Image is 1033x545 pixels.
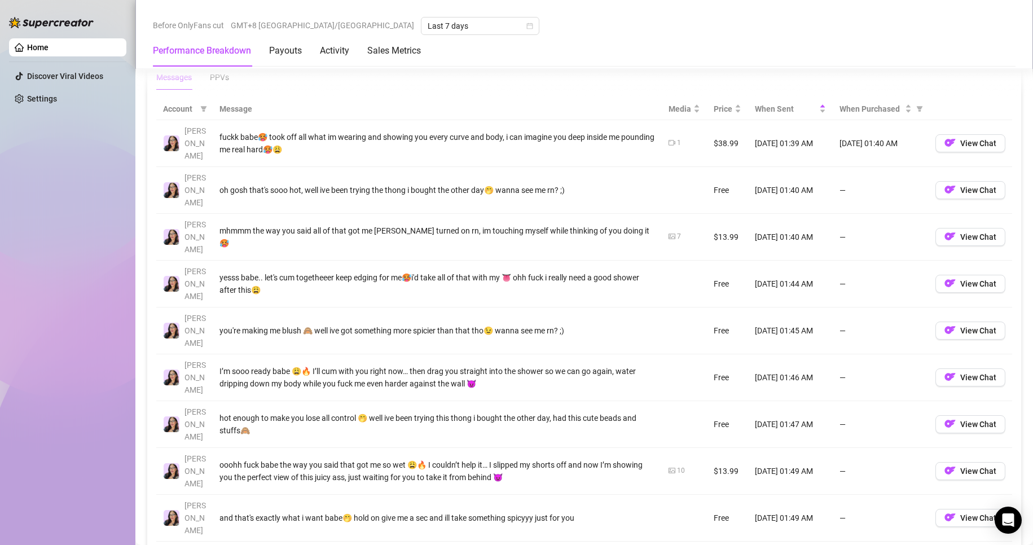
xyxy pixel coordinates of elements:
button: OFView Chat [935,134,1005,152]
img: Sami [164,323,179,339]
span: [PERSON_NAME] [184,314,206,348]
button: OFView Chat [935,415,1005,433]
button: OFView Chat [935,322,1005,340]
span: View Chat [960,467,996,476]
td: [DATE] 01:47 AM [748,401,833,448]
span: When Purchased [839,103,903,115]
span: filter [916,106,923,112]
td: $13.99 [707,214,748,261]
a: Home [27,43,49,52]
span: Account [163,103,196,115]
td: [DATE] 01:44 AM [748,261,833,307]
span: GMT+8 [GEOGRAPHIC_DATA]/[GEOGRAPHIC_DATA] [231,17,414,34]
img: OF [944,465,956,476]
div: Activity [320,44,349,58]
td: Free [707,401,748,448]
th: Media [662,98,707,120]
a: OFView Chat [935,422,1005,431]
td: [DATE] 01:45 AM [748,307,833,354]
span: View Chat [960,420,996,429]
span: [PERSON_NAME] [184,220,206,254]
button: OFView Chat [935,462,1005,480]
img: OF [944,137,956,148]
img: OF [944,278,956,289]
div: 10 [677,465,685,476]
img: Sami [164,182,179,198]
div: and that's exactly what i want babe🤭 hold on give me a sec and ill take something spicyyy just fo... [219,512,655,524]
span: [PERSON_NAME] [184,407,206,441]
span: [PERSON_NAME] [184,454,206,488]
td: Free [707,261,748,307]
td: — [833,448,929,495]
th: Message [213,98,662,120]
td: — [833,354,929,401]
button: OFView Chat [935,275,1005,293]
a: OFView Chat [935,235,1005,244]
span: filter [198,100,209,117]
img: OF [944,512,956,523]
span: View Chat [960,373,996,382]
span: Media [669,103,691,115]
button: OFView Chat [935,181,1005,199]
td: [DATE] 01:46 AM [748,354,833,401]
img: Sami [164,463,179,479]
div: Payouts [269,44,302,58]
div: fuckk babe🥵 took off all what im wearing and showing you every curve and body, i can imagine you ... [219,131,655,156]
img: OF [944,231,956,242]
div: Performance Breakdown [153,44,251,58]
span: Before OnlyFans cut [153,17,224,34]
a: Settings [27,94,57,103]
td: — [833,167,929,214]
a: OFView Chat [935,469,1005,478]
a: OFView Chat [935,516,1005,525]
a: OFView Chat [935,188,1005,197]
div: mhmmm the way you said all of that got me [PERSON_NAME] turned on rn, im touching myself while th... [219,225,655,249]
span: picture [669,467,675,474]
td: — [833,261,929,307]
span: View Chat [960,232,996,241]
div: hot enough to make you lose all control 🤭 well ive been trying this thong i bought the other day,... [219,412,655,437]
img: OF [944,371,956,383]
a: OFView Chat [935,375,1005,384]
img: OF [944,184,956,195]
span: Last 7 days [428,17,533,34]
div: 7 [677,231,681,242]
td: Free [707,354,748,401]
div: you're making me blush 🙈 well ive got something more spicier than that tho😉 wanna see me rn? ;) [219,324,655,337]
td: [DATE] 01:40 AM [748,214,833,261]
img: Sami [164,510,179,526]
td: Free [707,307,748,354]
td: $38.99 [707,120,748,167]
img: Sami [164,370,179,385]
td: — [833,401,929,448]
td: [DATE] 01:40 AM [833,120,929,167]
td: [DATE] 01:49 AM [748,448,833,495]
span: [PERSON_NAME] [184,173,206,207]
img: OF [944,324,956,336]
img: Sami [164,416,179,432]
a: Discover Viral Videos [27,72,103,81]
div: I’m sooo ready babe 😩🔥 I’ll cum with you right now… then drag you straight into the shower so we ... [219,365,655,390]
div: ooohh fuck babe the way you said that got me so wet 😩🔥 I couldn’t help it… I slipped my shorts of... [219,459,655,484]
td: [DATE] 01:39 AM [748,120,833,167]
span: filter [200,106,207,112]
td: [DATE] 01:40 AM [748,167,833,214]
span: calendar [526,23,533,29]
img: logo-BBDzfeDw.svg [9,17,94,28]
span: video-camera [669,139,675,146]
span: View Chat [960,279,996,288]
div: Sales Metrics [367,44,421,58]
td: Free [707,167,748,214]
td: Free [707,495,748,542]
span: View Chat [960,326,996,335]
img: OF [944,418,956,429]
button: OFView Chat [935,368,1005,386]
span: [PERSON_NAME] [184,126,206,160]
button: OFView Chat [935,228,1005,246]
td: — [833,307,929,354]
th: When Sent [748,98,833,120]
th: Price [707,98,748,120]
div: Messages [156,71,192,83]
div: PPVs [210,71,229,83]
img: Sami [164,276,179,292]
